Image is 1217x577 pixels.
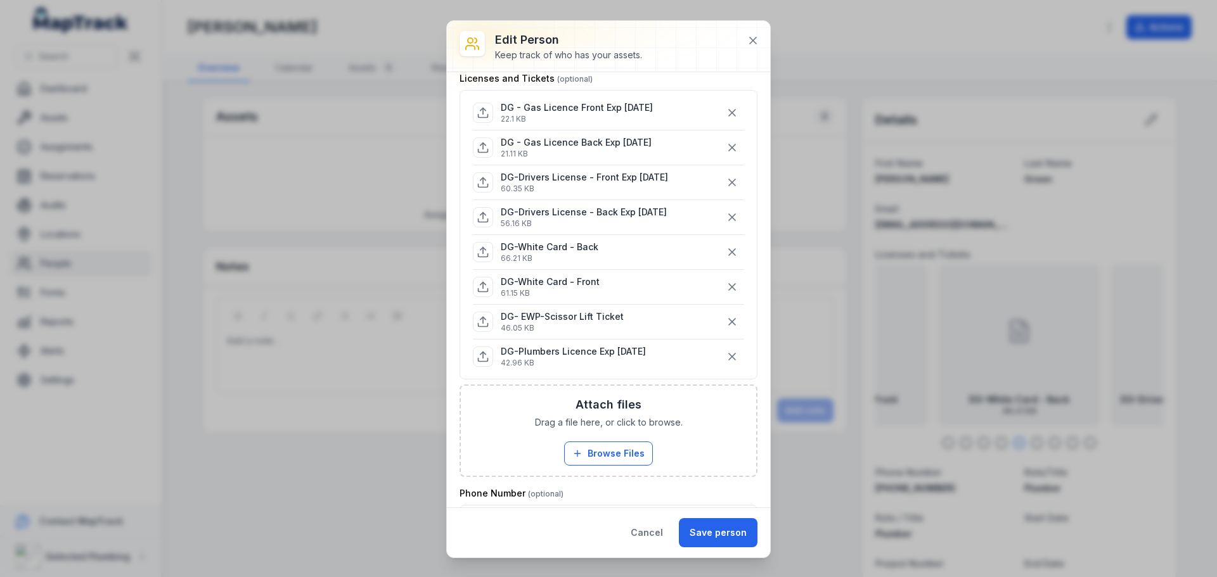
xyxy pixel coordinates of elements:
p: 21.11 KB [501,149,652,159]
button: Save person [679,518,757,547]
label: Licenses and Tickets [460,72,593,85]
p: DG-White Card - Front [501,276,600,288]
p: 46.05 KB [501,323,624,333]
p: DG- EWP-Scissor Lift Ticket [501,310,624,323]
p: 56.16 KB [501,219,667,229]
p: DG-White Card - Back [501,241,598,253]
h3: Edit person [495,31,642,49]
p: DG-Drivers License - Back Exp [DATE] [501,206,667,219]
div: Keep track of who has your assets. [495,49,642,61]
p: DG-Drivers License - Front Exp [DATE] [501,171,668,184]
p: 42.96 KB [501,358,646,368]
label: Phone Number [460,487,563,500]
p: 22.1 KB [501,114,653,124]
button: Browse Files [564,441,653,466]
h3: Attach files [576,396,641,414]
button: Cancel [620,518,674,547]
p: 61.15 KB [501,288,600,298]
p: DG - Gas Licence Front Exp [DATE] [501,101,653,114]
p: 66.21 KB [501,253,598,263]
p: DG-Plumbers Licence Exp [DATE] [501,345,646,358]
span: Drag a file here, or click to browse. [535,416,683,429]
p: DG - Gas Licence Back Exp [DATE] [501,136,652,149]
p: 60.35 KB [501,184,668,194]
